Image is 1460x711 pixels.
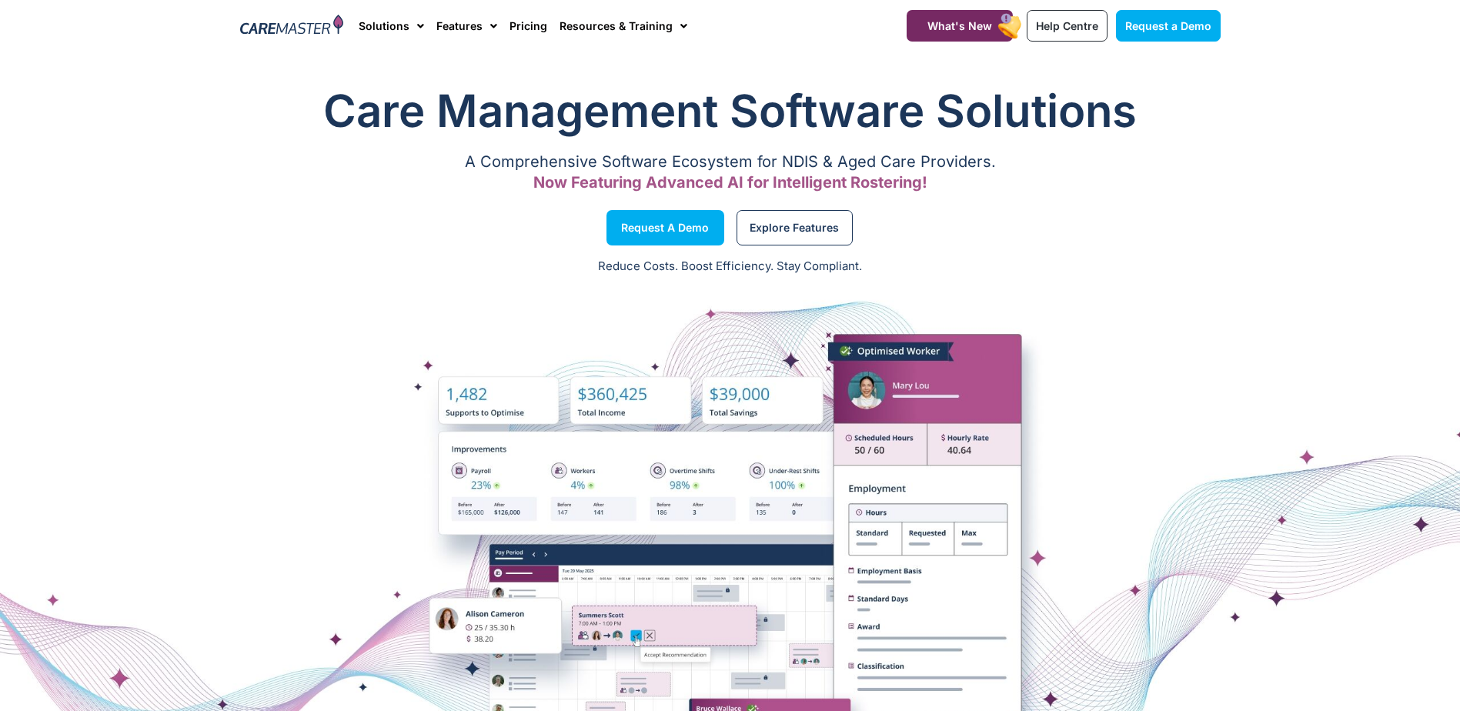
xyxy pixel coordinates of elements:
a: What's New [907,10,1013,42]
span: Request a Demo [621,224,709,232]
p: A Comprehensive Software Ecosystem for NDIS & Aged Care Providers. [240,157,1221,167]
a: Request a Demo [606,210,724,245]
span: What's New [927,19,992,32]
span: Request a Demo [1125,19,1211,32]
a: Request a Demo [1116,10,1221,42]
span: Explore Features [750,224,839,232]
a: Help Centre [1027,10,1108,42]
p: Reduce Costs. Boost Efficiency. Stay Compliant. [9,258,1451,275]
a: Explore Features [737,210,853,245]
span: Help Centre [1036,19,1098,32]
h1: Care Management Software Solutions [240,80,1221,142]
span: Now Featuring Advanced AI for Intelligent Rostering! [533,173,927,192]
img: CareMaster Logo [240,15,344,38]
